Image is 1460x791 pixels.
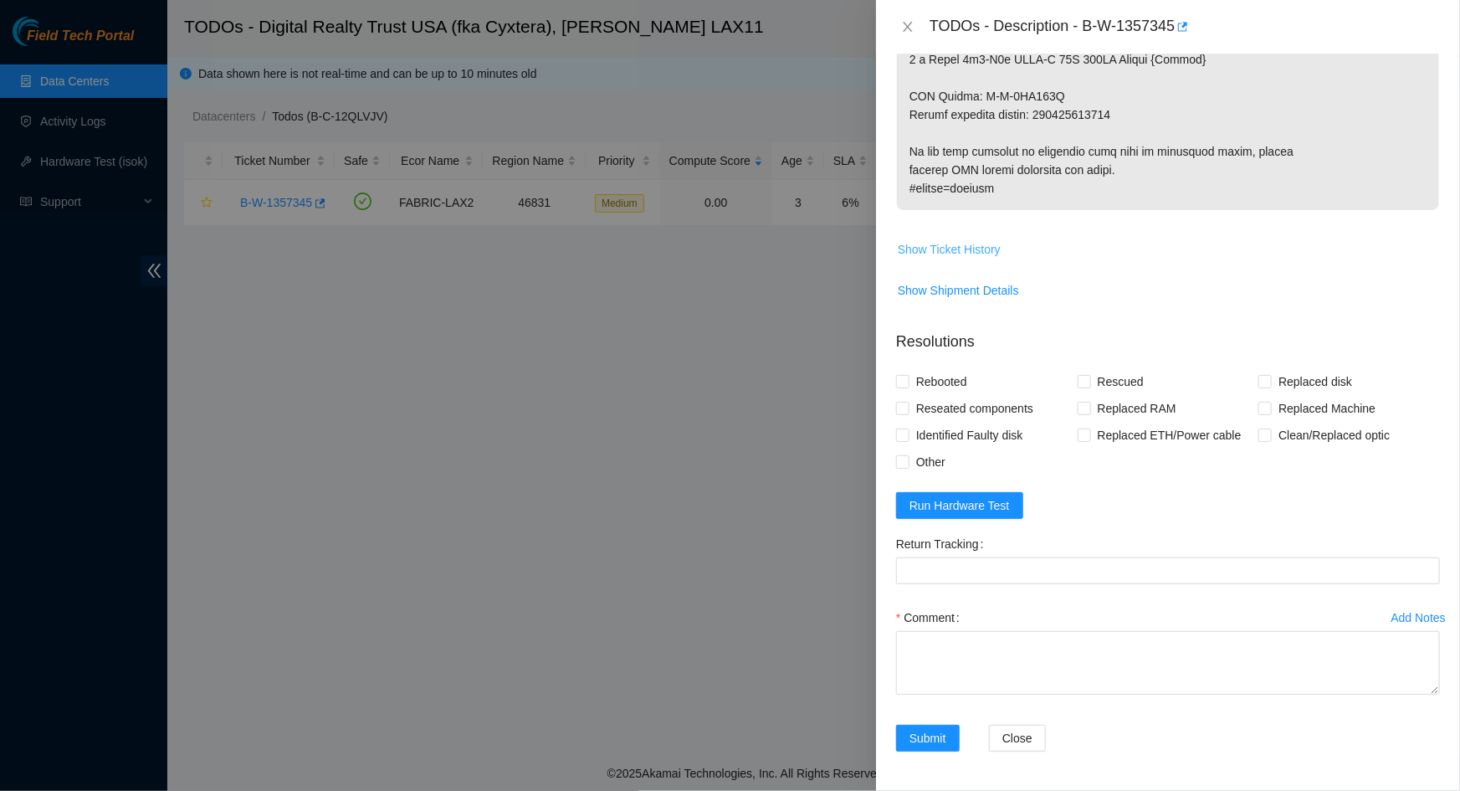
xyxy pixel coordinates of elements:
[897,277,1020,304] button: Show Shipment Details
[898,240,1001,259] span: Show Ticket History
[1091,422,1248,449] span: Replaced ETH/Power cable
[896,604,966,631] label: Comment
[1091,395,1183,422] span: Replaced RAM
[909,729,946,747] span: Submit
[1272,422,1396,449] span: Clean/Replaced optic
[909,422,1030,449] span: Identified Faulty disk
[1391,612,1446,624] div: Add Notes
[930,13,1440,40] div: TODOs - Description - B-W-1357345
[896,492,1023,519] button: Run Hardware Test
[1272,368,1359,395] span: Replaced disk
[909,368,974,395] span: Rebooted
[896,557,1440,584] input: Return Tracking
[909,496,1010,515] span: Run Hardware Test
[1272,395,1382,422] span: Replaced Machine
[989,725,1046,752] button: Close
[898,281,1019,300] span: Show Shipment Details
[909,449,952,475] span: Other
[1002,729,1032,747] span: Close
[909,395,1040,422] span: Reseated components
[1091,368,1150,395] span: Rescued
[896,631,1440,695] textarea: Comment
[896,725,960,752] button: Submit
[896,19,920,35] button: Close
[901,20,914,33] span: close
[1391,604,1447,631] button: Add Notes
[897,236,1002,263] button: Show Ticket History
[896,531,991,557] label: Return Tracking
[896,317,1440,353] p: Resolutions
